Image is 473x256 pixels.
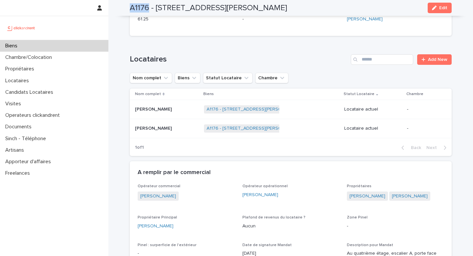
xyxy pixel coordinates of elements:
[407,145,421,150] span: Back
[242,216,305,219] span: Plafond de revenus du locataire ?
[130,100,452,119] tr: [PERSON_NAME][PERSON_NAME] A1176 - [STREET_ADDRESS][PERSON_NAME] Locataire actuel-
[138,169,211,176] h2: A remplir par le commercial
[439,6,447,10] span: Edit
[3,170,35,176] p: Freelances
[428,57,447,62] span: Add New
[347,16,383,23] a: [PERSON_NAME]
[140,193,176,200] a: [PERSON_NAME]
[406,90,423,98] p: Chambre
[396,145,424,151] button: Back
[242,184,288,188] span: Opérateur opérationnel
[242,243,292,247] span: Date de signature Mandat
[242,16,339,23] p: -
[3,43,23,49] p: Biens
[130,3,287,13] h2: A1176 - [STREET_ADDRESS][PERSON_NAME]
[203,73,253,83] button: Statut Locataire
[138,223,173,230] a: [PERSON_NAME]
[3,66,39,72] p: Propriétaires
[3,89,58,95] p: Candidats Locataires
[130,119,452,138] tr: [PERSON_NAME][PERSON_NAME] A1176 - [STREET_ADDRESS][PERSON_NAME] Locataire actuel-
[347,223,444,230] p: -
[207,126,302,131] a: A1176 - [STREET_ADDRESS][PERSON_NAME]
[407,107,441,112] p: -
[3,159,56,165] p: Apporteur d'affaires
[426,145,441,150] span: Next
[351,54,413,65] input: Search
[3,124,37,130] p: Documents
[347,243,393,247] span: Description pour Mandat
[255,73,288,83] button: Chambre
[242,192,278,198] a: [PERSON_NAME]
[344,107,402,112] p: Locataire actuel
[203,90,214,98] p: Biens
[417,54,452,65] a: Add New
[130,55,348,64] h1: Locataires
[3,136,51,142] p: Sinch - Téléphone
[242,223,339,230] p: Aucun
[3,101,26,107] p: Visites
[392,193,428,200] a: [PERSON_NAME]
[3,112,65,118] p: Operateurs clickandrent
[130,73,172,83] button: Nom complet
[5,21,37,35] img: UCB0brd3T0yccxBKYDjQ
[135,90,161,98] p: Nom complet
[407,126,441,131] p: -
[349,193,385,200] a: [PERSON_NAME]
[424,145,452,151] button: Next
[3,78,34,84] p: Locataires
[135,105,173,112] p: [PERSON_NAME]
[138,216,177,219] span: Propriétaire Principal
[3,147,29,153] p: Artisans
[135,124,173,131] p: [PERSON_NAME]
[138,184,180,188] span: Opérateur commercial
[344,90,374,98] p: Statut Locataire
[207,107,302,112] a: A1176 - [STREET_ADDRESS][PERSON_NAME]
[428,3,452,13] button: Edit
[347,216,368,219] span: Zone Pinel
[130,140,149,156] p: 1 of 1
[138,16,235,23] p: 61.25
[344,126,402,131] p: Locataire actuel
[347,184,372,188] span: Propriétaires
[175,73,200,83] button: Biens
[138,243,196,247] span: Pinel : surperficie de l'extérieur
[3,54,57,61] p: Chambre/Colocation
